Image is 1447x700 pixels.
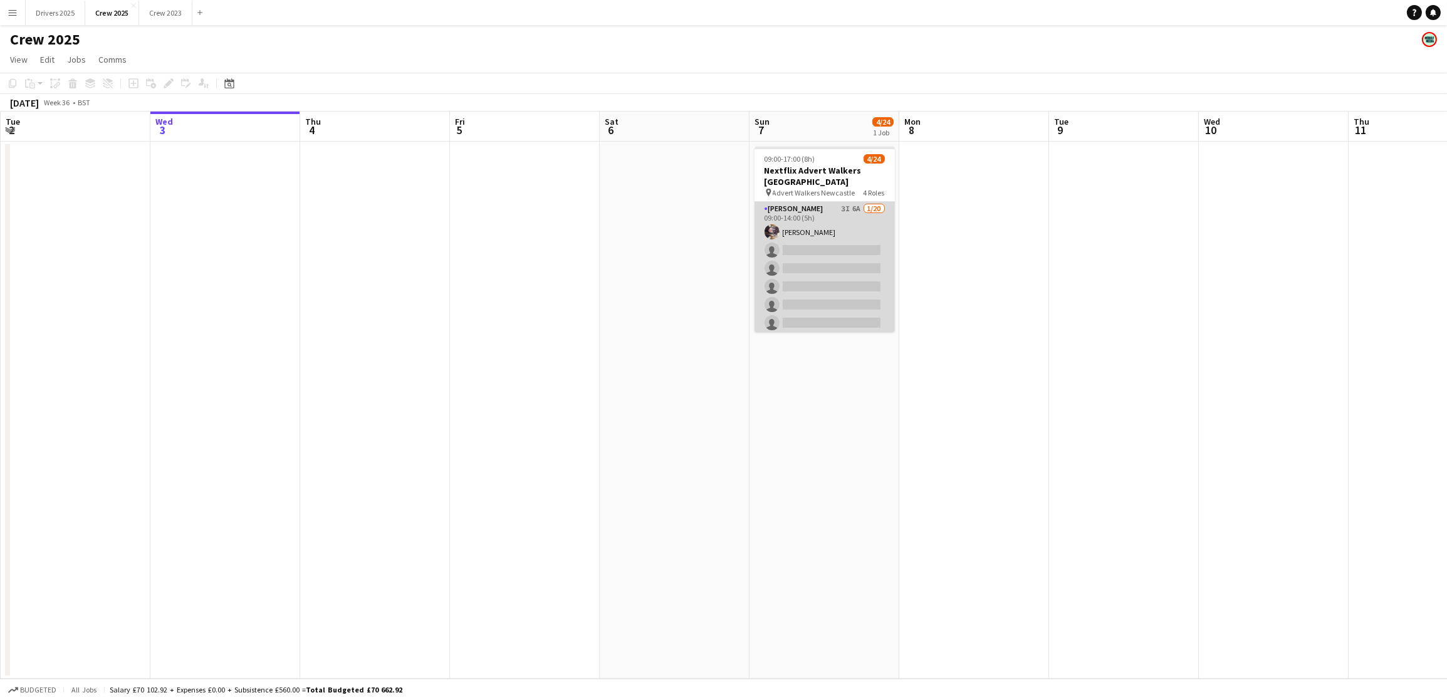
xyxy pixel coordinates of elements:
div: BST [78,98,90,107]
span: 5 [453,123,465,137]
app-card-role: [PERSON_NAME]3I6A1/2009:00-14:00 (5h)[PERSON_NAME] [755,202,895,590]
span: 10 [1202,123,1220,137]
span: 3 [154,123,173,137]
span: 09:00-17:00 (8h) [765,154,815,164]
span: 4/24 [864,154,885,164]
span: Thu [305,116,321,127]
span: 4 [303,123,321,137]
a: Jobs [62,51,91,68]
span: Jobs [67,54,86,65]
span: 11 [1352,123,1369,137]
a: View [5,51,33,68]
span: Tue [6,116,20,127]
span: View [10,54,28,65]
div: 1 Job [873,128,893,137]
span: 4 Roles [864,188,885,197]
span: Comms [98,54,127,65]
a: Comms [93,51,132,68]
button: Drivers 2025 [26,1,85,25]
span: Sat [605,116,619,127]
button: Crew 2025 [85,1,139,25]
span: Advert Walkers Newcastle [773,188,855,197]
span: Wed [155,116,173,127]
span: 4/24 [872,117,894,127]
span: Total Budgeted £70 662.92 [306,685,402,694]
span: Thu [1354,116,1369,127]
span: Sun [755,116,770,127]
span: 9 [1052,123,1068,137]
span: Edit [40,54,55,65]
span: Mon [904,116,921,127]
div: [DATE] [10,97,39,109]
h3: Nextflix Advert Walkers [GEOGRAPHIC_DATA] [755,165,895,187]
span: 2 [4,123,20,137]
app-job-card: 09:00-17:00 (8h)4/24Nextflix Advert Walkers [GEOGRAPHIC_DATA] Advert Walkers Newcastle4 Roles[PER... [755,147,895,332]
span: Budgeted [20,686,56,694]
span: Wed [1204,116,1220,127]
app-user-avatar: Claire Stewart [1422,32,1437,47]
div: Salary £70 102.92 + Expenses £0.00 + Subsistence £560.00 = [110,685,402,694]
span: All jobs [69,685,99,694]
button: Budgeted [6,683,58,697]
h1: Crew 2025 [10,30,80,49]
a: Edit [35,51,60,68]
span: 7 [753,123,770,137]
span: Week 36 [41,98,73,107]
span: 6 [603,123,619,137]
button: Crew 2023 [139,1,192,25]
span: 8 [902,123,921,137]
span: Fri [455,116,465,127]
span: Tue [1054,116,1068,127]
